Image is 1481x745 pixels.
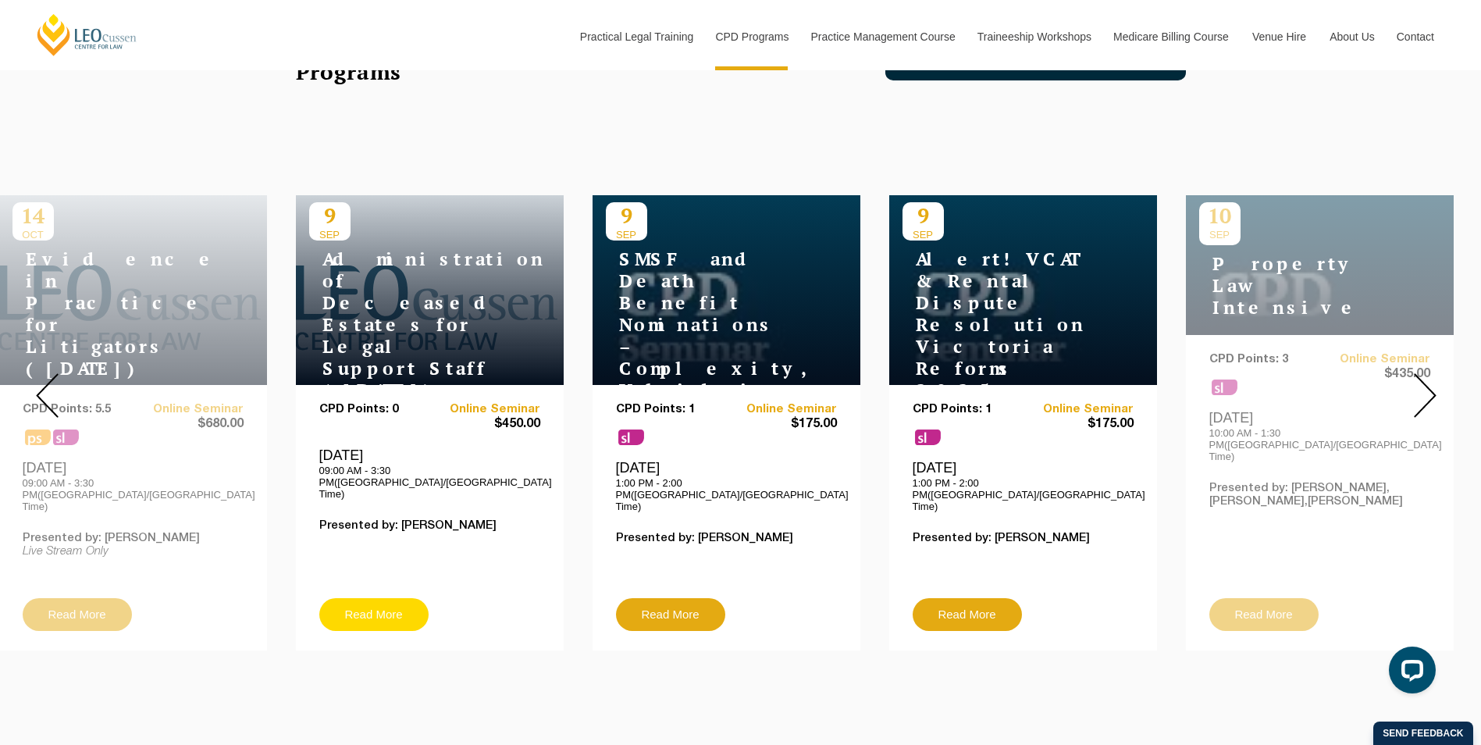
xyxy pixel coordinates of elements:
[1385,3,1446,70] a: Contact
[726,403,837,416] a: Online Seminar
[606,248,801,423] h4: SMSF and Death Benefit Nominations – Complexity, Validity & Capacity
[902,229,944,241] span: SEP
[616,598,725,631] a: Read More
[319,447,540,500] div: [DATE]
[616,532,837,545] p: Presented by: [PERSON_NAME]
[1414,373,1436,418] img: Next
[902,248,1098,401] h4: Alert! VCAT & Rental Dispute Resolution Victoria Reforms 2025
[319,465,540,500] p: 09:00 AM - 3:30 PM([GEOGRAPHIC_DATA]/[GEOGRAPHIC_DATA] Time)
[319,598,429,631] a: Read More
[1102,3,1241,70] a: Medicare Billing Course
[616,459,837,512] div: [DATE]
[606,229,647,241] span: SEP
[309,229,351,241] span: SEP
[309,202,351,229] p: 9
[1023,416,1134,433] span: $175.00
[429,416,540,433] span: $450.00
[726,416,837,433] span: $175.00
[429,403,540,416] a: Online Seminar
[1241,3,1318,70] a: Venue Hire
[703,3,799,70] a: CPD Programs
[1318,3,1385,70] a: About Us
[799,3,966,70] a: Practice Management Course
[915,430,941,445] span: sl
[966,3,1102,70] a: Traineeship Workshops
[913,459,1134,512] div: [DATE]
[616,403,727,416] p: CPD Points: 1
[913,532,1134,545] p: Presented by: [PERSON_NAME]
[319,519,540,533] p: Presented by: [PERSON_NAME]
[618,430,644,445] span: sl
[568,3,704,70] a: Practical Legal Training
[35,12,139,57] a: [PERSON_NAME] Centre for Law
[1376,640,1442,706] iframe: LiveChat chat widget
[1023,403,1134,416] a: Online Seminar
[616,477,837,512] p: 1:00 PM - 2:00 PM([GEOGRAPHIC_DATA]/[GEOGRAPHIC_DATA] Time)
[913,477,1134,512] p: 1:00 PM - 2:00 PM([GEOGRAPHIC_DATA]/[GEOGRAPHIC_DATA] Time)
[606,202,647,229] p: 9
[913,598,1022,631] a: Read More
[309,248,504,401] h4: Administration of Deceased Estates for Legal Support Staff ([DATE])
[36,373,59,418] img: Prev
[902,202,944,229] p: 9
[913,403,1024,416] p: CPD Points: 1
[319,403,430,416] p: CPD Points: 0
